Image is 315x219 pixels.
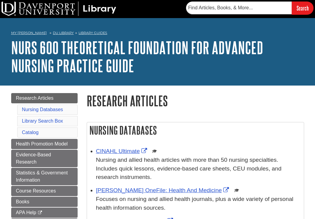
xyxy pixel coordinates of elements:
h2: Nursing Databases [87,122,304,138]
a: DU Library [53,31,74,35]
p: Focuses on nursing and allied health journals, plus a wide variety of personal health information... [96,195,301,212]
a: Library Guides [79,31,107,35]
nav: breadcrumb [11,29,304,39]
form: Searches DU Library's articles, books, and more [186,2,313,14]
a: APA Help [11,208,78,218]
span: APA Help [16,210,36,215]
a: Library Search Box [22,118,63,124]
h1: Research Articles [87,93,304,108]
span: Books [16,199,29,204]
a: NURS 600 Theoretical Foundation for Advanced Nursing Practice Guide [11,38,263,75]
img: Scholarly or Peer Reviewed [234,188,239,193]
img: Scholarly or Peer Reviewed [152,149,157,154]
a: Books [11,197,78,207]
a: Evidence-Based Research [11,150,78,167]
a: Health Promotion Model [11,139,78,149]
span: Evidence-Based Research [16,152,51,164]
input: Search [292,2,313,14]
a: Catalog [22,130,39,135]
a: Nursing Databases [22,107,63,112]
p: Nursing and allied health articles with more than 50 nursing specialties. Includes quick lessons,... [96,156,301,182]
a: My [PERSON_NAME] [11,30,47,36]
span: Statistics & Government Information [16,170,68,183]
i: This link opens in a new window [37,211,43,215]
span: Course Resources [16,188,56,193]
img: DU Library [2,2,116,16]
a: Statistics & Government Information [11,168,78,185]
span: Research Articles [16,95,54,101]
input: Find Articles, Books, & More... [186,2,292,14]
a: Course Resources [11,186,78,196]
a: Link opens in new window [96,148,149,154]
a: Link opens in new window [96,187,231,193]
a: Research Articles [11,93,78,103]
span: Health Promotion Model [16,141,68,146]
